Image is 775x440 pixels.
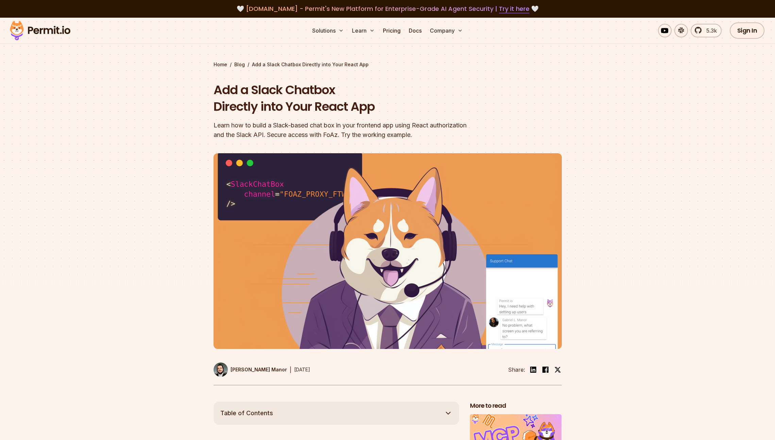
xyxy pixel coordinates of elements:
h1: Add a Slack Chatbox Directly into Your React App [214,82,475,115]
img: twitter [554,366,561,373]
img: linkedin [529,366,537,374]
div: / / [214,61,562,68]
div: | [290,366,291,374]
div: Learn how to build a Slack-based chat box in your frontend app using React authorization and the ... [214,121,475,140]
button: Company [427,24,466,37]
span: [DOMAIN_NAME] - Permit's New Platform for Enterprise-Grade AI Agent Security | [246,4,529,13]
img: Gabriel L. Manor [214,363,228,377]
li: Share: [508,366,525,374]
time: [DATE] [294,367,310,372]
p: [PERSON_NAME] Manor [231,366,287,373]
a: Blog [234,61,245,68]
h2: More to read [470,402,562,410]
img: facebook [541,366,550,374]
a: 5.3k [691,24,722,37]
button: Learn [349,24,377,37]
a: [PERSON_NAME] Manor [214,363,287,377]
div: 🤍 🤍 [16,4,759,14]
span: Table of Contents [220,408,273,418]
a: Pricing [380,24,403,37]
a: Sign In [730,22,765,39]
span: 5.3k [702,27,717,35]
a: Home [214,61,227,68]
button: Table of Contents [214,402,459,425]
img: Permit logo [7,19,73,42]
img: Add a Slack Chatbox Directly into Your React App [214,153,562,349]
a: Try it here [499,4,529,13]
button: Solutions [309,24,347,37]
a: Docs [406,24,424,37]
